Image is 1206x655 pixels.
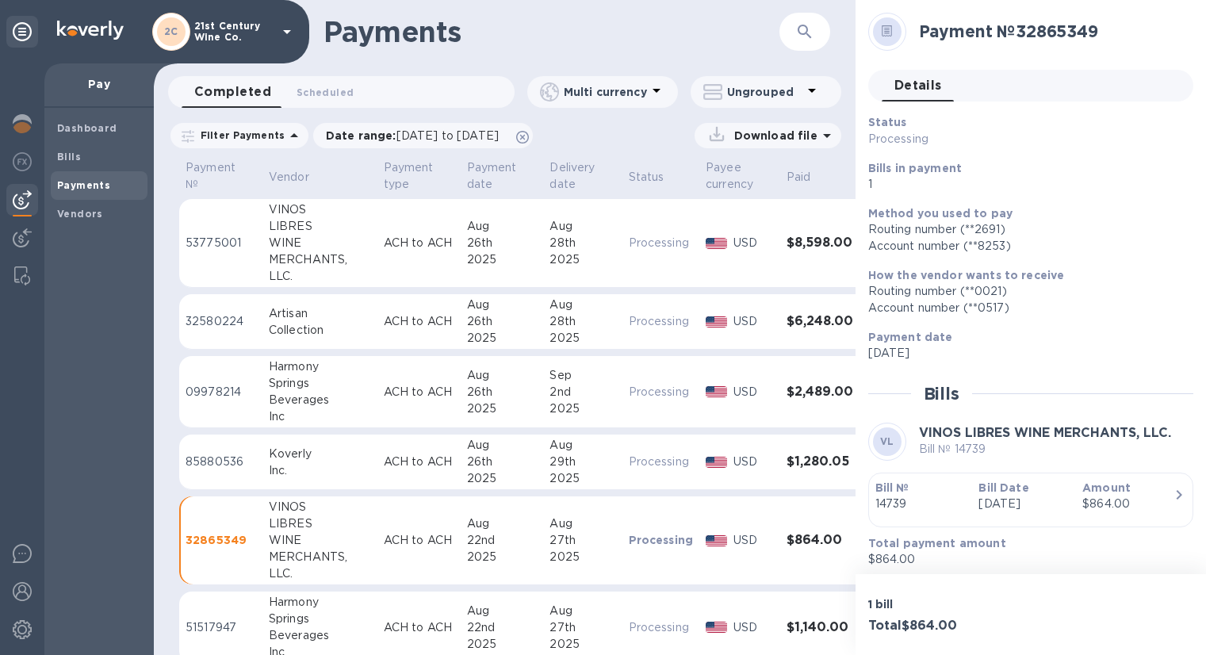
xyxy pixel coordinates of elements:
p: Pay [57,76,141,92]
div: Artisan [269,305,371,322]
p: Processing [629,384,694,400]
div: Inc. [269,462,371,479]
div: 2025 [549,636,615,653]
img: USD [706,386,727,397]
b: Status [868,116,907,128]
p: 32580224 [186,313,256,330]
h2: Bills [924,384,959,404]
span: Completed [194,81,271,103]
div: Aug [467,218,538,235]
span: Payee currency [706,159,774,193]
div: MERCHANTS, [269,549,371,565]
p: Processing [629,454,694,470]
div: LIBRES [269,515,371,532]
div: 28th [549,313,615,330]
span: [DATE] to [DATE] [396,129,499,142]
b: Bills in payment [868,162,962,174]
div: 2025 [467,636,538,653]
p: Filter Payments [194,128,285,142]
p: USD [733,619,774,636]
p: 21st Century Wine Co. [194,21,274,43]
p: 51517947 [186,619,256,636]
div: Unpin categories [6,16,38,48]
b: Dashboard [57,122,117,134]
h3: $1,280.05 [787,454,858,469]
div: Routing number (**0021) [868,283,1181,300]
div: 2025 [549,549,615,565]
p: USD [733,235,774,251]
p: Payment type [384,159,434,193]
div: Aug [549,603,615,619]
div: VINOS [269,201,371,218]
p: ACH to ACH [384,619,454,636]
b: VL [880,435,894,447]
div: 2025 [467,400,538,417]
img: USD [706,622,727,633]
div: 29th [549,454,615,470]
p: ACH to ACH [384,235,454,251]
p: USD [733,384,774,400]
p: Processing [629,235,694,251]
div: 26th [467,454,538,470]
div: Routing number (**2691) [868,221,1181,238]
div: Aug [467,367,538,384]
div: LIBRES [269,218,371,235]
div: Collection [269,322,371,339]
h3: $2,489.00 [787,385,858,400]
div: Beverages [269,392,371,408]
p: 1 [868,176,1181,193]
p: 53775001 [186,235,256,251]
div: Springs [269,375,371,392]
p: 32865349 [186,532,256,548]
p: Date range : [326,128,507,144]
div: 2025 [467,549,538,565]
p: 09978214 [186,384,256,400]
span: Payment type [384,159,454,193]
div: Harmony [269,358,371,375]
p: Vendor [269,169,309,186]
b: Payments [57,179,110,191]
img: Logo [57,21,124,40]
p: Delivery date [549,159,595,193]
div: 26th [467,235,538,251]
p: Payment № [186,159,235,193]
div: Springs [269,611,371,627]
p: USD [733,454,774,470]
img: USD [706,316,727,327]
div: $864.00 [1082,496,1173,512]
span: Paid [787,169,832,186]
span: Payment № [186,159,256,193]
span: Status [629,169,685,186]
div: Koverly [269,446,371,462]
p: 14739 [875,496,967,512]
div: Date range:[DATE] to [DATE] [313,123,533,148]
span: Details [894,75,942,97]
p: Payee currency [706,159,753,193]
p: Multi currency [564,84,647,100]
p: Processing [629,532,694,548]
p: Download file [728,128,817,144]
h3: Total $864.00 [868,619,1024,634]
b: Vendors [57,208,103,220]
img: USD [706,457,727,468]
div: LLC. [269,268,371,285]
div: Account number (**0517) [868,300,1181,316]
b: Bill № [875,481,909,494]
div: Beverages [269,627,371,644]
div: 27th [549,532,615,549]
h3: $8,598.00 [787,236,858,251]
b: Total payment amount [868,537,1006,550]
div: LLC. [269,565,371,582]
b: Amount [1082,481,1131,494]
div: 2025 [467,330,538,347]
div: 2nd [549,384,615,400]
p: [DATE] [978,496,1070,512]
span: Scheduled [297,84,354,101]
p: ACH to ACH [384,313,454,330]
div: WINE [269,532,371,549]
p: Payment date [467,159,517,193]
div: Inc [269,408,371,425]
b: Bills [57,151,81,163]
div: Aug [467,437,538,454]
div: 2025 [467,470,538,487]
